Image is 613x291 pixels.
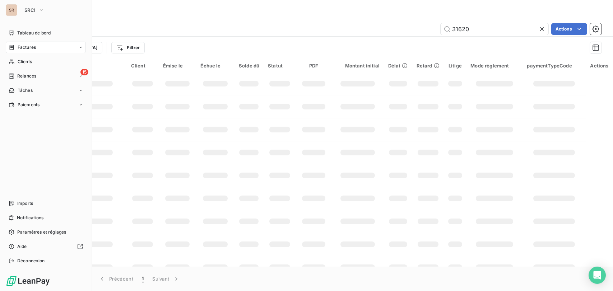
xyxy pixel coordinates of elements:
span: Paramètres et réglages [17,229,66,235]
span: Paiements [18,102,40,108]
div: Actions [590,63,609,69]
div: Client [131,63,154,69]
span: Aide [17,243,27,250]
span: 15 [80,69,88,75]
div: Statut [268,63,292,69]
span: Relances [17,73,36,79]
span: Notifications [17,215,43,221]
a: Aide [6,241,86,252]
div: Échue le [200,63,230,69]
button: Actions [551,23,587,35]
input: Rechercher [441,23,548,35]
div: paymentTypeCode [527,63,581,69]
img: Logo LeanPay [6,275,50,287]
div: Délai [388,63,408,69]
div: Retard [417,63,440,69]
div: Open Intercom Messenger [589,267,606,284]
button: Précédent [94,271,138,286]
button: Filtrer [111,42,144,53]
span: Imports [17,200,33,207]
span: SRCI [24,7,36,13]
span: Clients [18,58,32,65]
button: 1 [138,271,148,286]
span: 1 [142,275,144,282]
div: PDF [300,63,327,69]
div: SR [6,4,17,16]
div: Mode règlement [470,63,518,69]
button: Suivant [148,271,184,286]
div: Montant initial [336,63,380,69]
span: Tâches [18,87,33,94]
span: Déconnexion [17,258,45,264]
span: Factures [18,44,36,51]
span: Tableau de bord [17,30,51,36]
div: Émise le [163,63,192,69]
div: Solde dû [238,63,259,69]
div: Litige [449,63,462,69]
